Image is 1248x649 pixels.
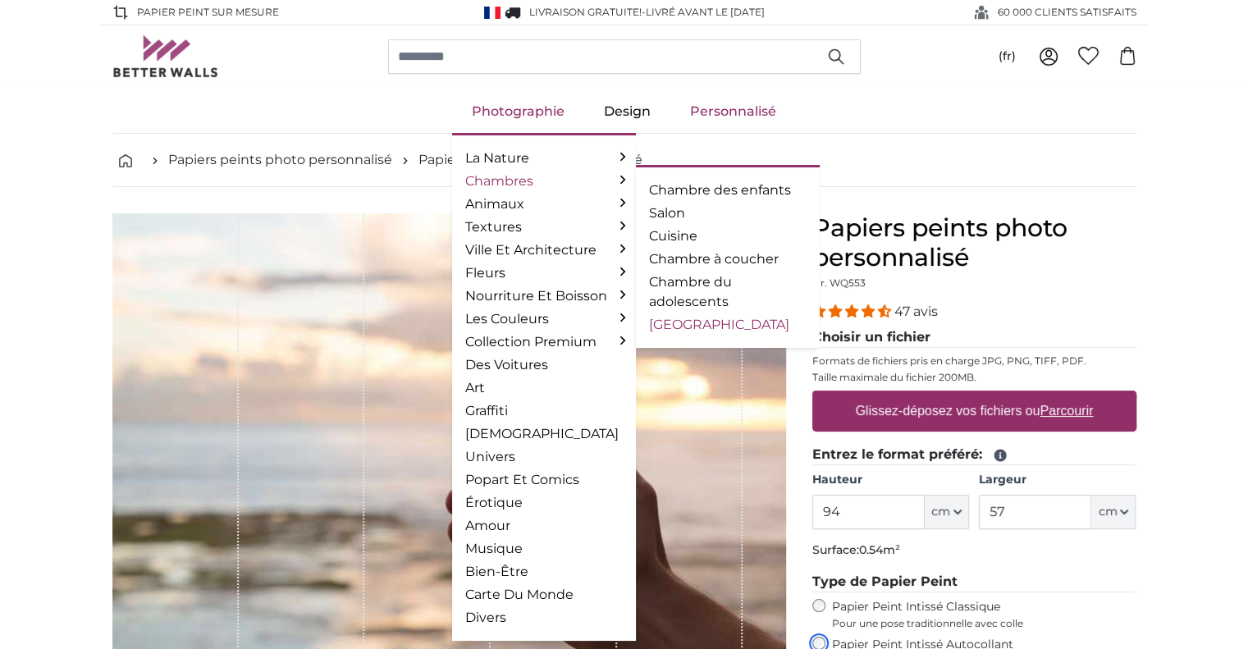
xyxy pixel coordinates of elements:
[1091,495,1136,529] button: cm
[452,90,584,133] a: Photographie
[465,562,623,582] a: Bien-Être
[832,617,1136,630] span: Pour une pose traditionnelle avec colle
[465,332,623,352] a: Collection Premium
[894,304,938,319] span: 47 avis
[812,304,894,319] span: 4.38 stars
[649,181,807,200] a: Chambre des enfants
[812,371,1136,384] p: Taille maximale du fichier 200MB.
[859,542,900,557] span: 0.54m²
[418,150,642,170] a: Papiers peints photo personnalisé
[137,5,279,20] span: Papier peint sur mesure
[465,516,623,536] a: Amour
[832,599,1136,630] label: Papier Peint Intissé Classique
[465,171,623,191] a: Chambres
[465,217,623,237] a: Textures
[812,354,1136,368] p: Formats de fichiers pris en charge JPG, PNG, TIFF, PDF.
[812,277,866,289] span: Nr. WQ553
[465,263,623,283] a: Fleurs
[649,203,807,223] a: Salon
[465,401,623,421] a: Graffiti
[848,395,1099,427] label: Glissez-déposez vos fichiers ou
[649,226,807,246] a: Cuisine
[670,90,796,133] a: Personnalisé
[649,272,807,312] a: Chambre du adolescents
[584,90,670,133] a: Design
[465,470,623,490] a: Popart Et Comics
[465,194,623,214] a: Animaux
[529,6,642,18] span: Livraison GRATUITE!
[465,493,623,513] a: Érotique
[465,539,623,559] a: Musique
[465,240,623,260] a: Ville Et Architecture
[646,6,765,18] span: Livré avant le [DATE]
[985,42,1029,71] button: (fr)
[465,447,623,467] a: Univers
[812,213,1136,272] h1: Papiers peints photo personnalisé
[812,445,1136,465] legend: Entrez le format préféré:
[812,572,1136,592] legend: Type de Papier Peint
[465,424,623,444] a: [DEMOGRAPHIC_DATA]
[649,249,807,269] a: Chambre à coucher
[812,472,969,488] label: Hauteur
[465,378,623,398] a: Art
[1040,404,1093,418] u: Parcourir
[1098,504,1117,520] span: cm
[649,315,807,335] a: [GEOGRAPHIC_DATA]
[812,542,1136,559] p: Surface:
[812,327,1136,348] legend: Choisir un fichier
[465,355,623,375] a: Des Voitures
[931,504,950,520] span: cm
[465,608,623,628] a: Divers
[998,5,1136,20] span: 60 000 CLIENTS SATISFAITS
[979,472,1136,488] label: Largeur
[484,7,501,19] img: France
[465,585,623,605] a: Carte Du Monde
[642,6,765,18] span: -
[925,495,969,529] button: cm
[112,35,219,77] img: Betterwalls
[112,134,1136,187] nav: breadcrumbs
[168,150,392,170] a: Papiers peints photo personnalisé
[465,286,623,306] a: Nourriture Et Boisson
[465,149,623,168] a: La Nature
[465,309,623,329] a: Les Couleurs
